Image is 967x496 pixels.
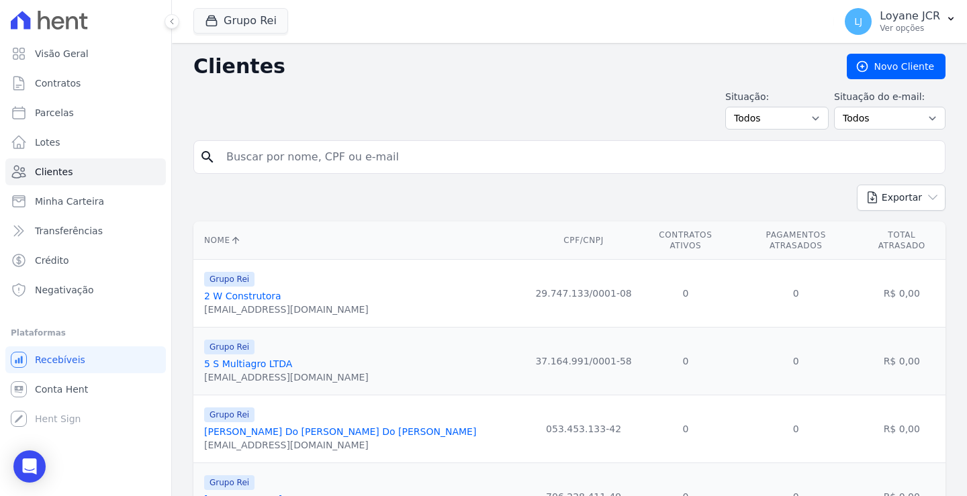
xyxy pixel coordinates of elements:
[193,54,825,79] h2: Clientes
[5,247,166,274] a: Crédito
[5,40,166,67] a: Visão Geral
[35,383,88,396] span: Conta Hent
[35,106,74,119] span: Parcelas
[734,395,858,463] td: 0
[199,149,216,165] i: search
[734,328,858,395] td: 0
[637,221,734,260] th: Contratos Ativos
[734,221,858,260] th: Pagamentos Atrasados
[204,358,292,369] a: 5 S Multiagro LTDA
[734,260,858,328] td: 0
[35,136,60,149] span: Lotes
[5,188,166,215] a: Minha Carteira
[725,90,829,104] label: Situação:
[204,370,369,384] div: [EMAIL_ADDRESS][DOMAIN_NAME]
[5,376,166,403] a: Conta Hent
[530,328,637,395] td: 37.164.991/0001-58
[637,260,734,328] td: 0
[13,450,46,483] div: Open Intercom Messenger
[5,277,166,303] a: Negativação
[858,328,946,395] td: R$ 0,00
[5,217,166,244] a: Transferências
[637,395,734,463] td: 0
[530,395,637,463] td: 053.453.133-42
[847,54,946,79] a: Novo Cliente
[204,475,255,490] span: Grupo Rei
[5,129,166,156] a: Lotes
[530,260,637,328] td: 29.747.133/0001-08
[5,99,166,126] a: Parcelas
[35,353,85,366] span: Recebíveis
[854,17,862,26] span: LJ
[35,283,94,297] span: Negativação
[35,77,81,90] span: Contratos
[35,195,104,208] span: Minha Carteira
[834,3,967,40] button: LJ Loyane JCR Ver opções
[5,70,166,97] a: Contratos
[11,325,160,341] div: Plataformas
[35,165,73,179] span: Clientes
[880,23,940,34] p: Ver opções
[530,221,637,260] th: CPF/CNPJ
[35,224,103,238] span: Transferências
[204,291,281,301] a: 2 W Construtora
[5,158,166,185] a: Clientes
[204,272,255,287] span: Grupo Rei
[5,346,166,373] a: Recebíveis
[204,340,255,354] span: Grupo Rei
[218,144,939,170] input: Buscar por nome, CPF ou e-mail
[35,47,89,60] span: Visão Geral
[880,9,940,23] p: Loyane JCR
[858,221,946,260] th: Total Atrasado
[193,8,288,34] button: Grupo Rei
[834,90,946,104] label: Situação do e-mail:
[35,254,69,267] span: Crédito
[637,328,734,395] td: 0
[204,438,476,452] div: [EMAIL_ADDRESS][DOMAIN_NAME]
[858,395,946,463] td: R$ 0,00
[204,303,369,316] div: [EMAIL_ADDRESS][DOMAIN_NAME]
[204,426,476,437] a: [PERSON_NAME] Do [PERSON_NAME] Do [PERSON_NAME]
[193,221,530,260] th: Nome
[858,260,946,328] td: R$ 0,00
[857,185,946,211] button: Exportar
[204,407,255,422] span: Grupo Rei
